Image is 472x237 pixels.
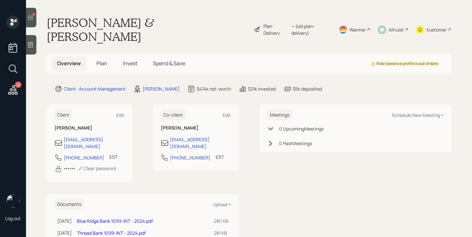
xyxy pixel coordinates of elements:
[64,154,104,161] div: [PHONE_NUMBER]
[55,199,84,210] h6: Documents
[213,201,231,207] div: Upload +
[55,110,72,120] h6: Client
[392,112,443,118] div: Schedule New Meeting +
[153,60,185,67] span: Spend & Save
[279,140,312,147] div: 0 Past Meeting s
[64,85,126,92] div: Client · Account Management
[389,26,404,33] div: Altruist
[109,154,118,160] div: EST
[77,230,146,236] a: Thread Bank 1099-INT - 2024.pdf
[214,218,228,224] div: 280 KB
[78,165,116,171] div: Clear password
[223,112,231,118] div: Edit
[15,81,21,88] div: 16
[116,112,124,118] div: Edit
[6,194,19,207] img: michael-russo-headshot.png
[350,26,366,33] div: Warmer
[96,60,107,67] span: Plan
[267,110,292,120] h6: Meetings
[5,215,21,221] div: Log out
[55,125,124,131] h6: [PERSON_NAME]
[263,23,288,36] div: Plan Delivery
[170,136,231,150] div: [EMAIL_ADDRESS][DOMAIN_NAME]
[427,26,447,33] div: Kustomer
[291,23,331,36] div: • (old plan-delivery)
[57,230,72,236] div: [DATE]
[77,218,153,224] a: Blue Ridge Bank 1099-INT - 2024.pdf
[279,125,324,132] div: 0 Upcoming Meeting s
[170,154,210,161] div: [PHONE_NUMBER]
[197,85,231,92] div: $474k net-worth
[143,85,180,92] div: [PERSON_NAME]
[248,85,276,92] div: $21k invested
[161,125,231,131] h6: [PERSON_NAME]
[47,16,248,44] h1: [PERSON_NAME] & [PERSON_NAME]
[57,60,81,67] span: Overview
[64,136,124,150] div: [EMAIL_ADDRESS][DOMAIN_NAME]
[214,230,228,236] div: 281 KB
[123,60,137,67] span: Invest
[293,85,322,92] div: $5k deposited
[161,110,185,120] h6: Co-client
[371,61,438,67] div: Risk tolerance profile is out of date
[57,218,72,224] div: [DATE]
[216,154,224,160] div: EST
